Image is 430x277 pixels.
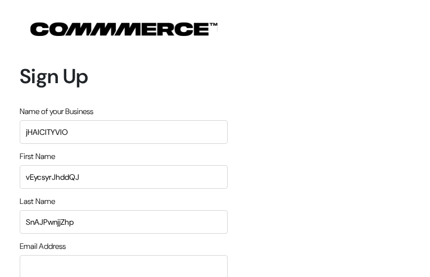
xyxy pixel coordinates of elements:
h1: Sign Up [20,64,228,88]
label: Email Address [20,240,66,252]
label: Last Name [20,196,55,207]
img: COMMMERCE [30,22,218,36]
label: Name of your Business [20,106,93,117]
label: First Name [20,151,55,162]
